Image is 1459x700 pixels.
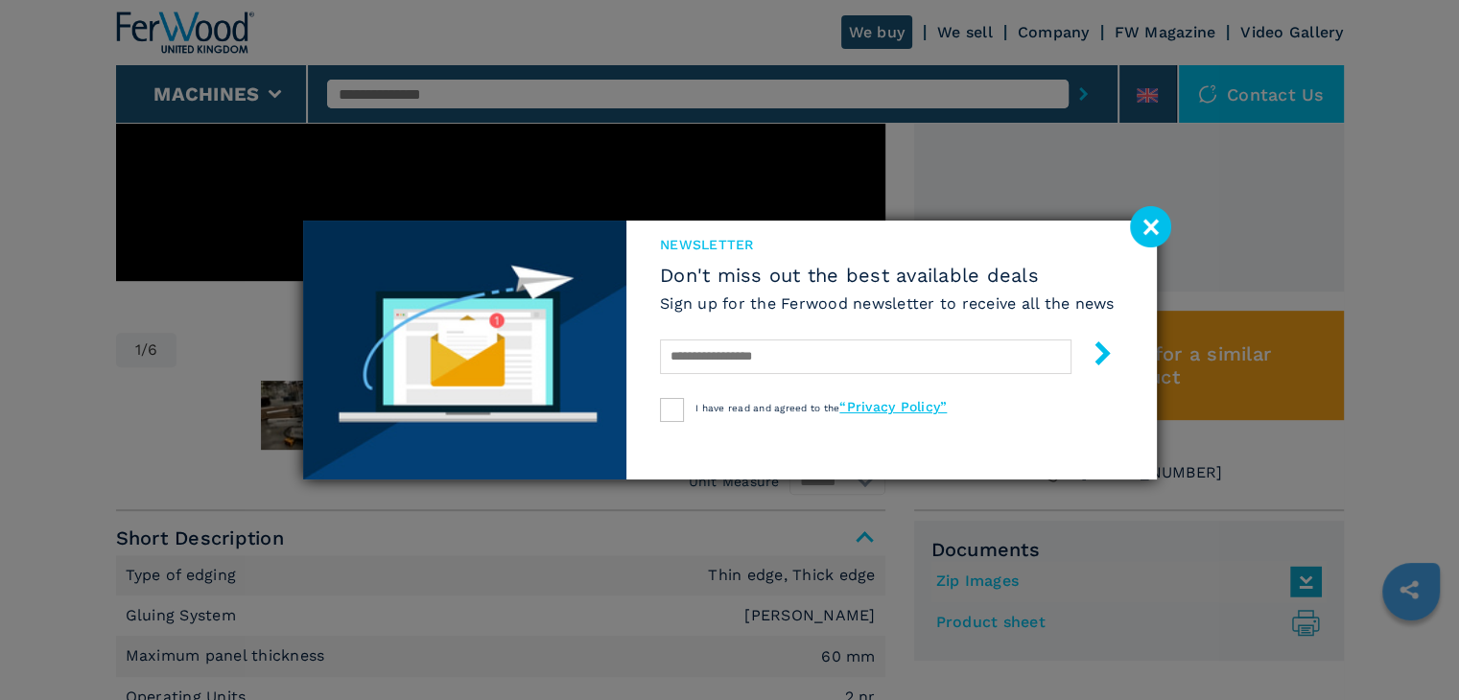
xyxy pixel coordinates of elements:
span: I have read and agreed to the [695,403,947,413]
img: Newsletter image [303,221,627,479]
h6: Sign up for the Ferwood newsletter to receive all the news [660,292,1115,315]
button: submit-button [1071,334,1115,379]
a: “Privacy Policy” [839,399,947,414]
span: newsletter [660,235,1115,254]
span: Don't miss out the best available deals [660,264,1115,287]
